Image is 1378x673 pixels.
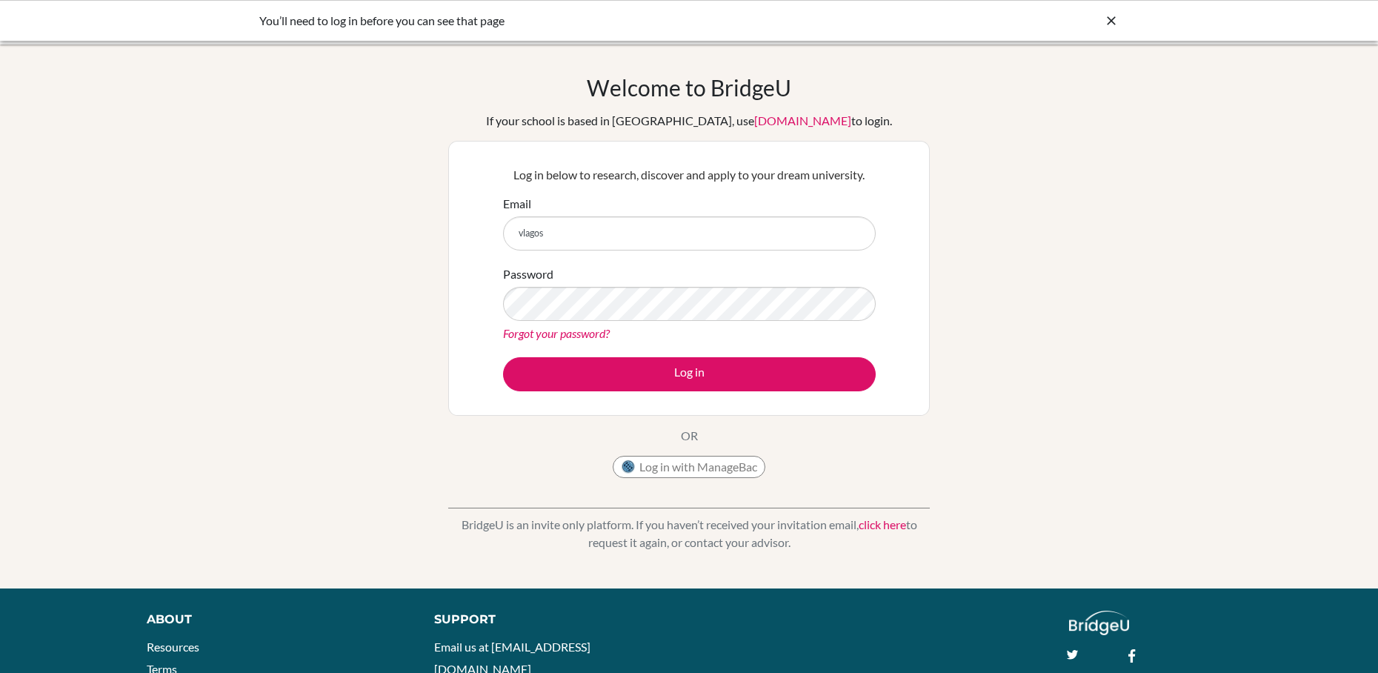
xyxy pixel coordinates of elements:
[681,427,698,445] p: OR
[503,326,610,340] a: Forgot your password?
[147,640,199,654] a: Resources
[503,265,553,283] label: Password
[147,611,402,629] div: About
[587,74,791,101] h1: Welcome to BridgeU
[613,456,765,478] button: Log in with ManageBac
[486,112,892,130] div: If your school is based in [GEOGRAPHIC_DATA], use to login.
[259,12,896,30] div: You’ll need to log in before you can see that page
[503,195,531,213] label: Email
[503,166,876,184] p: Log in below to research, discover and apply to your dream university.
[503,357,876,391] button: Log in
[1069,611,1129,635] img: logo_white@2x-f4f0deed5e89b7ecb1c2cc34c3e3d731f90f0f143d5ea2071677605dd97b5244.png
[754,113,851,127] a: [DOMAIN_NAME]
[859,517,906,531] a: click here
[434,611,672,629] div: Support
[448,516,930,551] p: BridgeU is an invite only platform. If you haven’t received your invitation email, to request it ...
